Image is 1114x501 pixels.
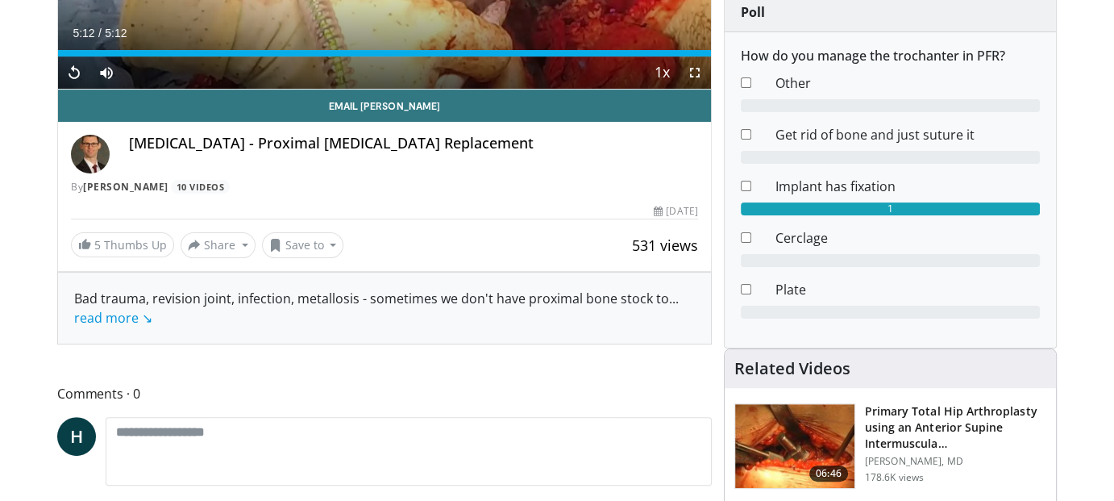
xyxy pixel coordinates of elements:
span: 5:12 [105,27,127,40]
h4: Related Videos [734,359,850,378]
span: ... [74,290,679,327]
a: read more ↘ [74,309,152,327]
div: [DATE] [654,204,697,219]
div: Bad trauma, revision joint, infection, metallosis - sometimes we don't have proximal bone stock to [74,289,695,328]
button: Replay [58,56,90,89]
h4: [MEDICAL_DATA] - Proximal [MEDICAL_DATA] Replacement [129,135,698,152]
a: 5 Thumbs Up [71,232,174,257]
span: 06:46 [809,466,848,482]
a: 10 Videos [171,180,230,194]
button: Mute [90,56,123,89]
span: 5:12 [73,27,94,40]
img: 263423_3.png.150x105_q85_crop-smart_upscale.jpg [735,404,854,488]
a: [PERSON_NAME] [83,180,168,194]
dd: Get rid of bone and just suture it [763,125,1052,144]
h6: How do you manage the trochanter in PFR? [741,48,1040,64]
button: Fullscreen [679,56,711,89]
button: Share [181,232,256,258]
p: [PERSON_NAME], MD [865,455,1046,468]
button: Save to [262,232,344,258]
dd: Implant has fixation [763,177,1052,196]
a: Email [PERSON_NAME] [58,90,711,122]
dd: Plate [763,280,1052,299]
button: Playback Rate [646,56,679,89]
span: / [98,27,102,40]
p: 178.6K views [865,471,924,484]
span: Comments 0 [57,383,712,404]
a: H [57,417,96,456]
span: 5 [94,237,101,253]
strong: Poll [741,3,765,21]
div: By [71,180,698,194]
span: 531 views [632,236,698,255]
a: 06:46 Primary Total Hip Arthroplasty using an Anterior Supine Intermuscula… [PERSON_NAME], MD 178... [734,403,1046,489]
h3: Primary Total Hip Arthroplasty using an Anterior Supine Intermuscula… [865,403,1046,452]
dd: Other [763,73,1052,93]
dd: Cerclage [763,228,1052,248]
div: Progress Bar [58,50,711,56]
div: 1 [741,202,1040,215]
img: Avatar [71,135,110,173]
